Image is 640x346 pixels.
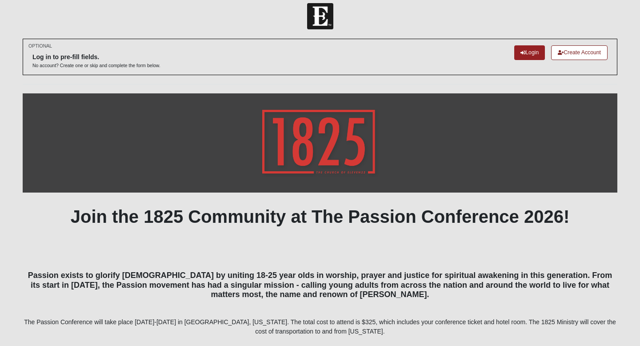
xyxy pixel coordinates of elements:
[32,53,160,61] h6: Log in to pre-fill fields.
[23,271,617,300] h4: Passion exists to glorify [DEMOGRAPHIC_DATA] by uniting 18-25 year olds in worship, prayer and ju...
[307,3,333,29] img: Church of Eleven22 Logo
[246,93,395,193] img: GetImage.ashx
[551,45,608,60] a: Create Account
[28,43,52,49] small: OPTIONAL
[71,207,570,226] b: Join the 1825 Community at The Passion Conference 2026!
[514,45,545,60] a: Login
[23,318,617,336] p: The Passion Conference will take place [DATE]-[DATE] in [GEOGRAPHIC_DATA], [US_STATE]. The total ...
[32,62,160,69] p: No account? Create one or skip and complete the form below.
